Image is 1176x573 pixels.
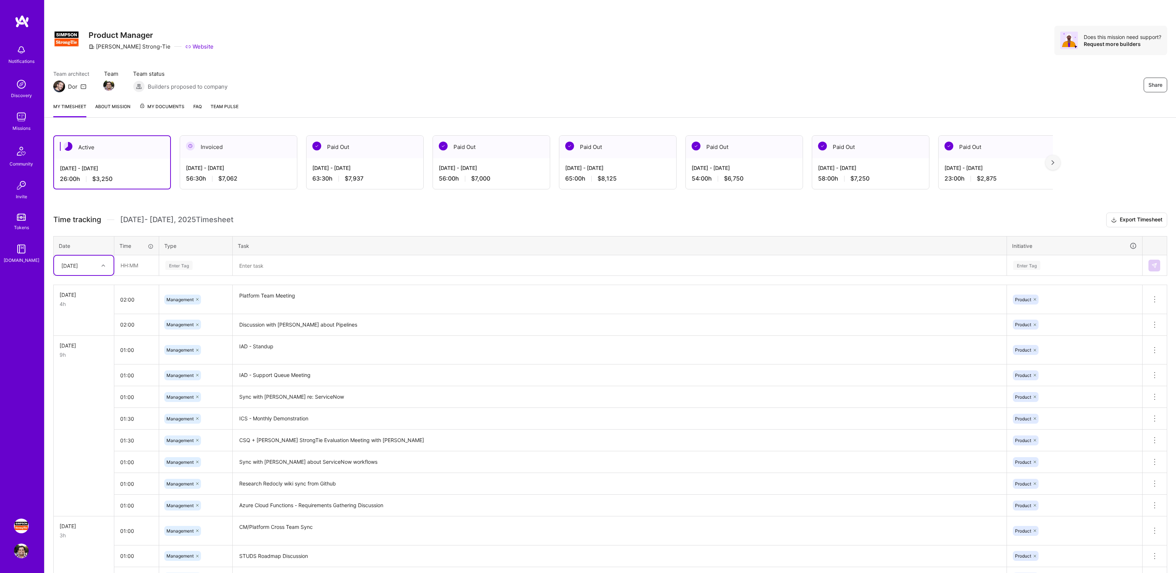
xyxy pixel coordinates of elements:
[598,175,617,182] span: $8,125
[89,43,171,50] div: [PERSON_NAME] Strong-Tie
[119,242,154,250] div: Time
[233,474,1006,494] textarea: Research Redocly wiki sync from Github
[133,70,227,78] span: Team status
[14,242,29,256] img: guide book
[1015,459,1031,465] span: Product
[977,175,997,182] span: $2,875
[114,474,159,494] input: HH:MM
[60,175,164,183] div: 26:00 h
[60,300,108,308] div: 4h
[1015,297,1031,302] span: Product
[233,546,1006,566] textarea: STUDS Roadmap Discussion
[818,164,923,172] div: [DATE] - [DATE]
[1015,481,1031,487] span: Product
[944,164,1050,172] div: [DATE] - [DATE]
[14,43,29,57] img: bell
[939,136,1055,158] div: Paid Out
[114,496,159,515] input: HH:MM
[114,340,159,360] input: HH:MM
[60,164,164,172] div: [DATE] - [DATE]
[233,495,1006,516] textarea: Azure Cloud Functions - Requirements Gathering Discussion
[850,175,870,182] span: $7,250
[1084,33,1161,40] div: Does this mission need support?
[53,26,80,52] img: Company Logo
[89,44,94,50] i: icon CompanyGray
[95,103,130,117] a: About Mission
[60,342,108,349] div: [DATE]
[159,236,233,255] th: Type
[180,136,297,158] div: Invoiced
[692,175,797,182] div: 54:00 h
[114,521,159,541] input: HH:MM
[1106,213,1167,227] button: Export Timesheet
[114,431,159,450] input: HH:MM
[61,261,78,269] div: [DATE]
[166,553,194,559] span: Management
[14,77,29,92] img: discovery
[211,104,239,109] span: Team Pulse
[165,260,193,271] div: Enter Tag
[166,528,194,534] span: Management
[565,164,670,172] div: [DATE] - [DATE]
[114,387,159,407] input: HH:MM
[89,31,214,40] h3: Product Manager
[14,224,29,231] div: Tokens
[186,164,291,172] div: [DATE] - [DATE]
[812,136,929,158] div: Paid Out
[565,175,670,182] div: 65:00 h
[166,416,194,421] span: Management
[15,15,29,28] img: logo
[559,136,676,158] div: Paid Out
[4,256,39,264] div: [DOMAIN_NAME]
[54,236,114,255] th: Date
[233,409,1006,429] textarea: ICS - Monthly Demonstration
[1015,347,1031,353] span: Product
[1060,32,1078,49] img: Avatar
[1015,438,1031,443] span: Product
[724,175,743,182] span: $6,750
[166,322,194,327] span: Management
[92,175,112,183] span: $3,250
[60,291,108,299] div: [DATE]
[139,103,184,117] a: My Documents
[211,103,239,117] a: Team Pulse
[60,351,108,359] div: 9h
[312,142,321,150] img: Paid Out
[114,366,159,385] input: HH:MM
[439,164,544,172] div: [DATE] - [DATE]
[1015,394,1031,400] span: Product
[114,409,159,428] input: HH:MM
[104,79,114,92] a: Team Member Avatar
[1144,78,1167,92] button: Share
[1015,416,1031,421] span: Product
[103,80,114,91] img: Team Member Avatar
[186,175,291,182] div: 56:30 h
[166,503,194,508] span: Management
[433,136,550,158] div: Paid Out
[80,83,86,89] i: icon Mail
[166,459,194,465] span: Management
[12,142,30,160] img: Community
[12,124,31,132] div: Missions
[166,297,194,302] span: Management
[345,175,363,182] span: $7,937
[101,264,105,267] i: icon Chevron
[233,236,1007,255] th: Task
[439,142,448,150] img: Paid Out
[60,522,108,530] div: [DATE]
[14,110,29,124] img: teamwork
[1051,160,1054,165] img: right
[8,57,35,65] div: Notifications
[14,519,29,533] img: Simpson Strong-Tie: Product Manager
[306,136,423,158] div: Paid Out
[53,103,86,117] a: My timesheet
[68,83,78,90] div: Dor
[53,70,89,78] span: Team architect
[166,394,194,400] span: Management
[312,175,417,182] div: 63:30 h
[233,365,1006,385] textarea: IAD - Support Queue Meeting
[64,142,72,151] img: Active
[233,337,1006,364] textarea: IAD - Standup
[439,175,544,182] div: 56:00 h
[1012,242,1137,250] div: Initiative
